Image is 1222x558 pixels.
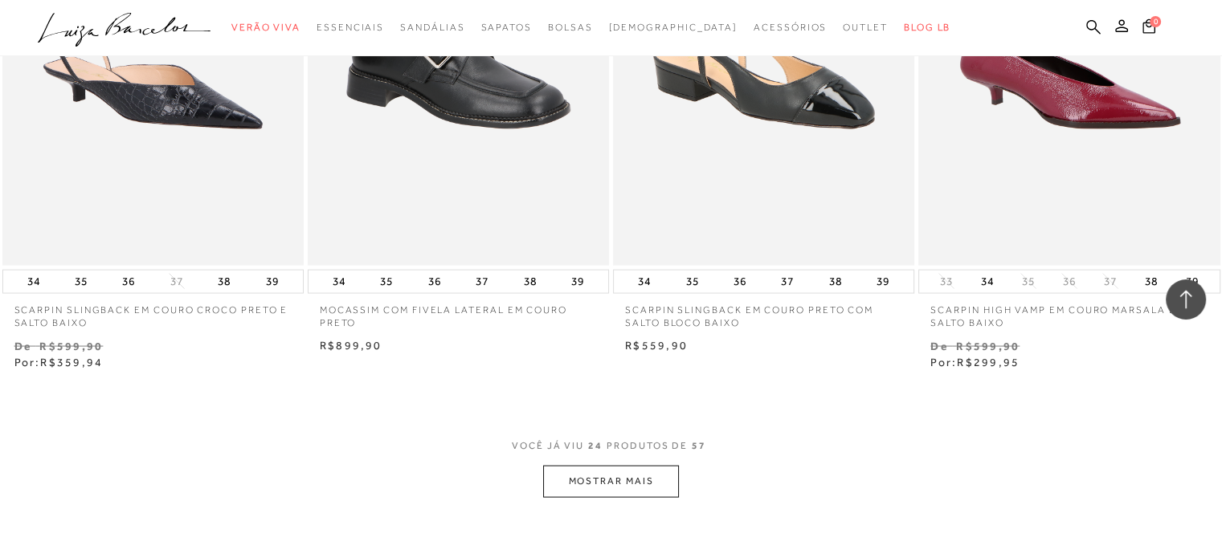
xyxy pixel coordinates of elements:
[471,271,493,293] button: 37
[480,22,531,33] span: Sapatos
[40,356,103,369] span: R$359,94
[754,13,827,43] a: categoryNavScreenReaderText
[872,271,894,293] button: 39
[930,356,1020,369] span: Por:
[588,440,603,451] span: 24
[328,271,350,293] button: 34
[976,271,999,293] button: 34
[957,356,1020,369] span: R$299,95
[1140,271,1163,293] button: 38
[566,271,589,293] button: 39
[543,466,678,497] button: MOSTRAR MAIS
[512,440,710,451] span: VOCÊ JÁ VIU PRODUTOS DE
[776,271,799,293] button: 37
[423,271,446,293] button: 36
[14,356,104,369] span: Por:
[754,22,827,33] span: Acessórios
[70,271,92,293] button: 35
[39,340,103,352] small: R$599,90
[1181,271,1204,293] button: 39
[518,271,541,293] button: 38
[548,13,593,43] a: categoryNavScreenReaderText
[608,13,738,43] a: noSubCategoriesText
[317,13,384,43] a: categoryNavScreenReaderText
[1150,16,1161,27] span: 0
[166,274,188,289] button: 37
[14,340,31,352] small: De
[213,271,235,293] button: 38
[400,22,464,33] span: Sandálias
[692,440,706,451] span: 57
[935,274,958,289] button: 33
[1099,274,1122,289] button: 37
[843,22,888,33] span: Outlet
[681,271,704,293] button: 35
[320,339,382,352] span: R$899,90
[261,271,284,293] button: 39
[317,22,384,33] span: Essenciais
[117,271,140,293] button: 36
[918,294,1220,331] a: SCARPIN HIGH VAMP EM COURO MARSALA E SALTO BAIXO
[1138,18,1160,39] button: 0
[930,340,947,352] small: De
[904,13,950,43] a: BLOG LB
[375,271,398,293] button: 35
[480,13,531,43] a: categoryNavScreenReaderText
[956,340,1020,352] small: R$599,90
[548,22,593,33] span: Bolsas
[633,271,656,293] button: 34
[1017,274,1040,289] button: 35
[608,22,738,33] span: [DEMOGRAPHIC_DATA]
[400,13,464,43] a: categoryNavScreenReaderText
[729,271,751,293] button: 36
[625,339,688,352] span: R$559,90
[22,271,45,293] button: 34
[2,294,304,331] a: SCARPIN SLINGBACK EM COURO CROCO PRETO E SALTO BAIXO
[843,13,888,43] a: categoryNavScreenReaderText
[824,271,847,293] button: 38
[231,13,300,43] a: categoryNavScreenReaderText
[904,22,950,33] span: BLOG LB
[613,294,914,331] a: SCARPIN SLINGBACK EM COURO PRETO COM SALTO BLOCO BAIXO
[308,294,609,331] a: MOCASSIM COM FIVELA LATERAL EM COURO PRETO
[1058,274,1081,289] button: 36
[231,22,300,33] span: Verão Viva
